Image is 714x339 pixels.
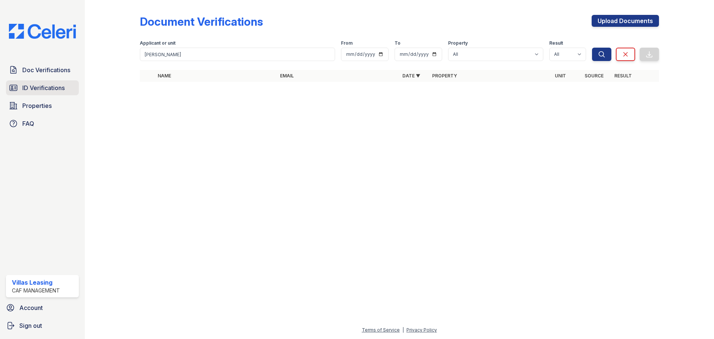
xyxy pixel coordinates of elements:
[140,48,335,61] input: Search by name, email, or unit number
[3,300,82,315] a: Account
[19,321,42,330] span: Sign out
[22,101,52,110] span: Properties
[402,327,404,333] div: |
[549,40,563,46] label: Result
[614,73,632,79] a: Result
[12,278,60,287] div: Villas Leasing
[158,73,171,79] a: Name
[395,40,401,46] label: To
[6,116,79,131] a: FAQ
[280,73,294,79] a: Email
[448,40,468,46] label: Property
[432,73,457,79] a: Property
[22,65,70,74] span: Doc Verifications
[140,15,263,28] div: Document Verifications
[19,303,43,312] span: Account
[140,40,176,46] label: Applicant or unit
[585,73,604,79] a: Source
[6,80,79,95] a: ID Verifications
[3,24,82,39] img: CE_Logo_Blue-a8612792a0a2168367f1c8372b55b34899dd931a85d93a1a3d3e32e68fde9ad4.png
[6,98,79,113] a: Properties
[402,73,420,79] a: Date ▼
[341,40,353,46] label: From
[406,327,437,333] a: Privacy Policy
[22,83,65,92] span: ID Verifications
[6,63,79,77] a: Doc Verifications
[22,119,34,128] span: FAQ
[555,73,566,79] a: Unit
[592,15,659,27] a: Upload Documents
[3,318,82,333] a: Sign out
[362,327,400,333] a: Terms of Service
[12,287,60,294] div: CAF Management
